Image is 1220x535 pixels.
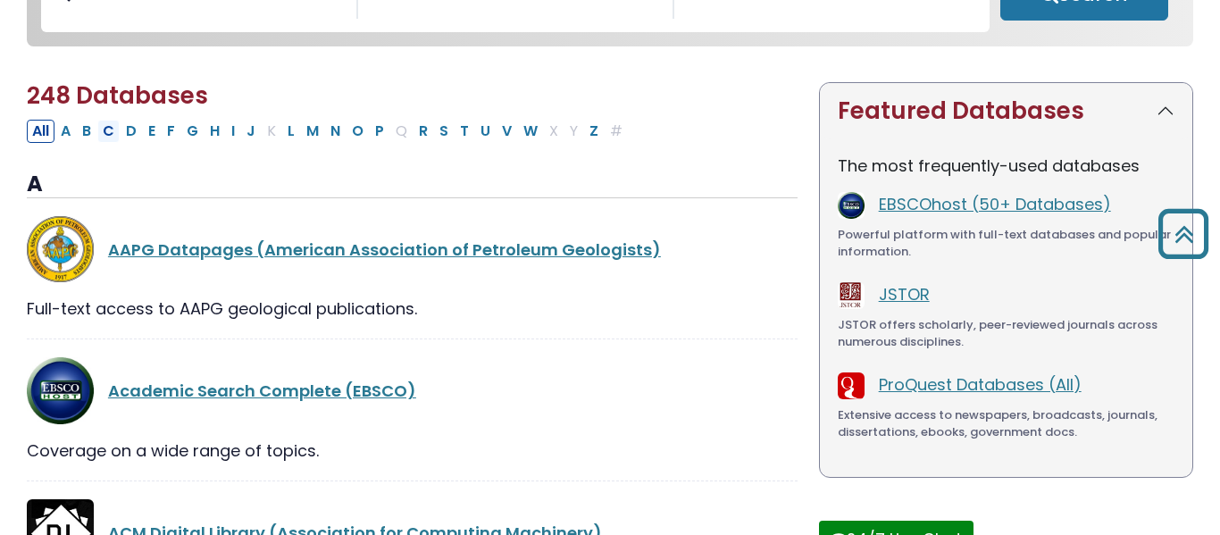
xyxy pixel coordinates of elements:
button: All [27,120,54,143]
button: Filter Results O [347,120,369,143]
button: Filter Results N [325,120,346,143]
a: EBSCOhost (50+ Databases) [879,193,1111,215]
button: Filter Results C [97,120,120,143]
button: Filter Results W [518,120,543,143]
button: Filter Results V [497,120,517,143]
button: Filter Results A [55,120,76,143]
a: JSTOR [879,283,930,305]
span: 248 Databases [27,79,208,112]
div: Coverage on a wide range of topics. [27,439,798,463]
button: Filter Results S [434,120,454,143]
button: Filter Results E [143,120,161,143]
button: Filter Results H [205,120,225,143]
button: Filter Results D [121,120,142,143]
a: ProQuest Databases (All) [879,373,1082,396]
button: Filter Results L [282,120,300,143]
p: The most frequently-used databases [838,154,1174,178]
button: Filter Results T [455,120,474,143]
h3: A [27,171,798,198]
button: Filter Results Z [584,120,604,143]
div: Full-text access to AAPG geological publications. [27,297,798,321]
button: Filter Results R [414,120,433,143]
button: Filter Results M [301,120,324,143]
button: Featured Databases [820,83,1192,139]
a: Academic Search Complete (EBSCO) [108,380,416,402]
button: Filter Results I [226,120,240,143]
button: Filter Results F [162,120,180,143]
a: AAPG Datapages (American Association of Petroleum Geologists) [108,238,661,261]
a: Back to Top [1151,217,1216,250]
button: Filter Results B [77,120,96,143]
div: Extensive access to newspapers, broadcasts, journals, dissertations, ebooks, government docs. [838,406,1174,441]
button: Filter Results U [475,120,496,143]
button: Filter Results J [241,120,261,143]
div: Powerful platform with full-text databases and popular information. [838,226,1174,261]
button: Filter Results P [370,120,389,143]
button: Filter Results G [181,120,204,143]
div: Alpha-list to filter by first letter of database name [27,119,630,141]
div: JSTOR offers scholarly, peer-reviewed journals across numerous disciplines. [838,316,1174,351]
